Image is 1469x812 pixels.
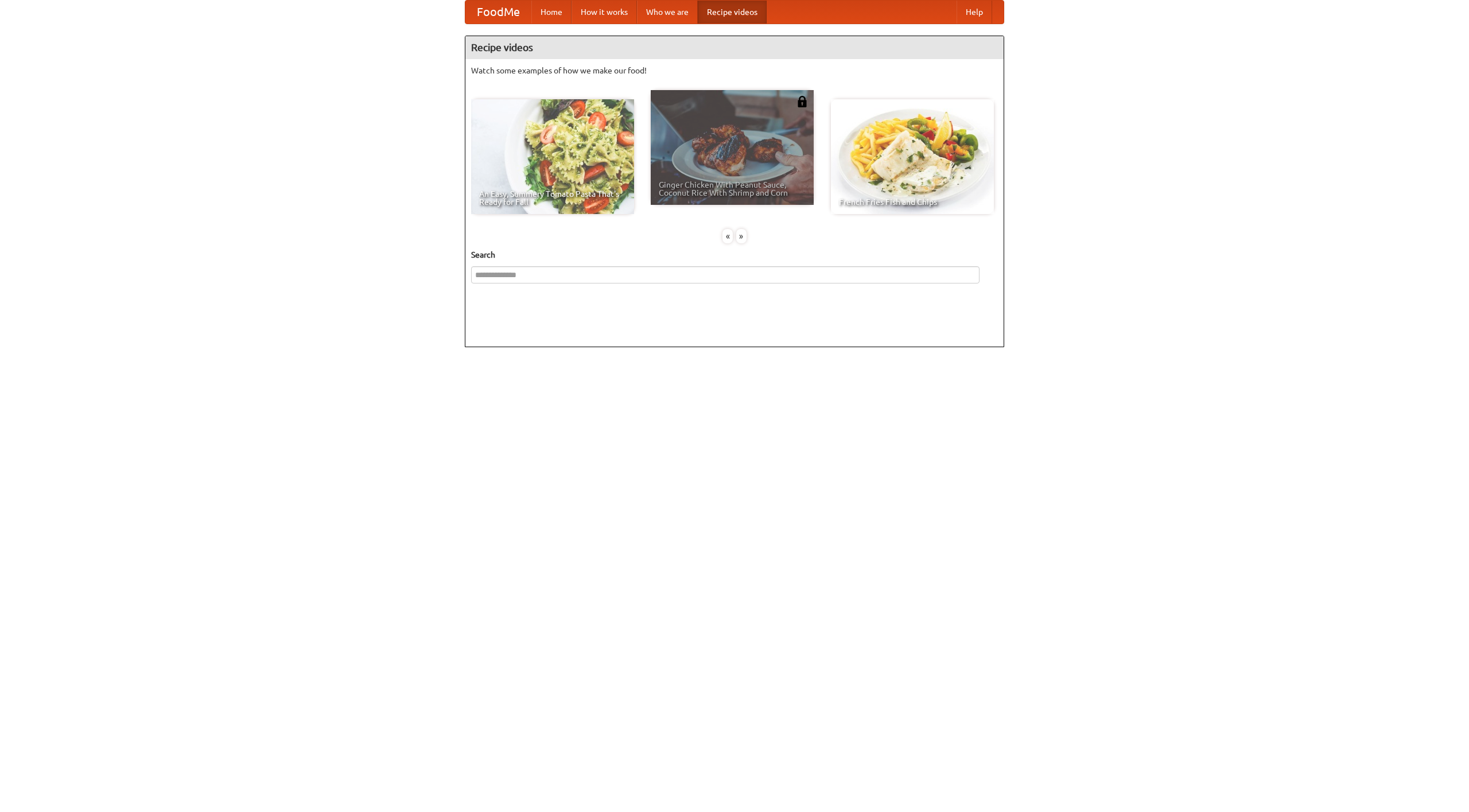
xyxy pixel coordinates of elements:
[471,99,634,214] a: An Easy, Summery Tomato Pasta That's Ready for Fall
[465,36,1004,59] h4: Recipe videos
[572,1,637,24] a: How it works
[471,65,998,76] p: Watch some examples of how we make our food!
[637,1,698,24] a: Who we are
[471,249,998,261] h5: Search
[465,1,531,24] a: FoodMe
[722,229,733,243] div: «
[796,96,808,107] img: 483408.png
[698,1,767,24] a: Recipe videos
[831,99,994,214] a: French Fries Fish and Chips
[957,1,992,24] a: Help
[736,229,747,243] div: »
[479,190,626,206] span: An Easy, Summery Tomato Pasta That's Ready for Fall
[531,1,572,24] a: Home
[839,198,986,206] span: French Fries Fish and Chips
